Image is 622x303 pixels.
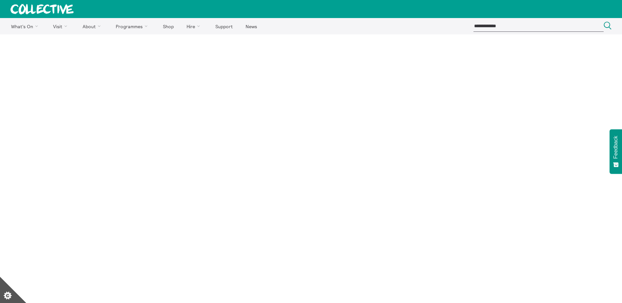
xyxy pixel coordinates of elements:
a: Shop [157,18,179,34]
a: Programmes [110,18,156,34]
a: News [240,18,263,34]
a: Visit [48,18,76,34]
a: About [77,18,109,34]
a: Hire [181,18,209,34]
a: What's On [5,18,46,34]
span: Feedback [613,136,619,159]
button: Feedback - Show survey [610,129,622,174]
a: Support [210,18,238,34]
